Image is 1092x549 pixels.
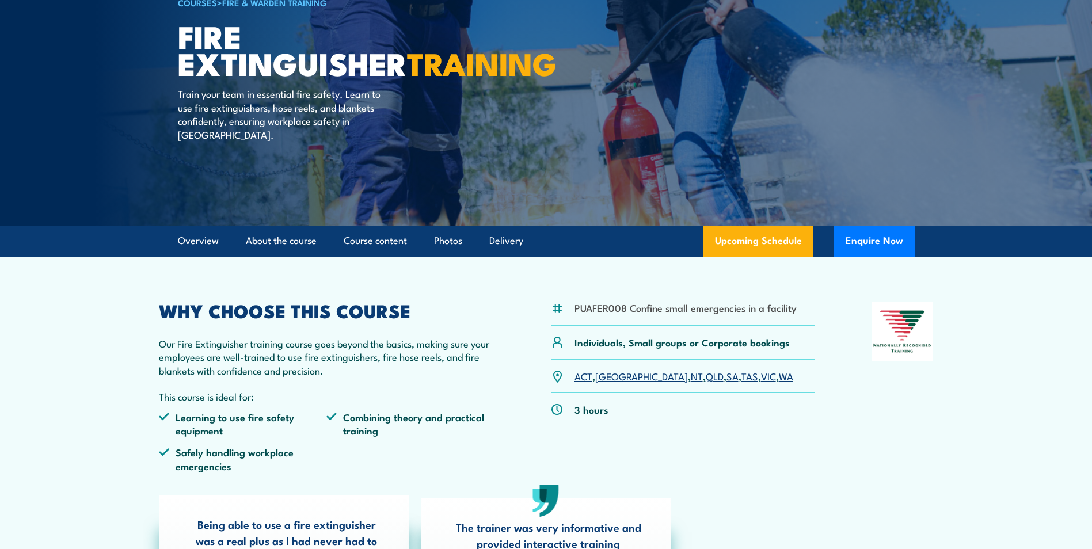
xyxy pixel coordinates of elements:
[574,369,592,383] a: ACT
[159,445,327,472] li: Safely handling workplace emergencies
[574,369,793,383] p: , , , , , , ,
[159,390,495,403] p: This course is ideal for:
[159,302,495,318] h2: WHY CHOOSE THIS COURSE
[489,226,523,256] a: Delivery
[703,226,813,257] a: Upcoming Schedule
[326,410,494,437] li: Combining theory and practical training
[691,369,703,383] a: NT
[178,226,219,256] a: Overview
[434,226,462,256] a: Photos
[595,369,688,383] a: [GEOGRAPHIC_DATA]
[706,369,724,383] a: QLD
[159,410,327,437] li: Learning to use fire safety equipment
[407,39,557,86] strong: TRAINING
[574,403,608,416] p: 3 hours
[344,226,407,256] a: Course content
[761,369,776,383] a: VIC
[872,302,934,361] img: Nationally Recognised Training logo.
[779,369,793,383] a: WA
[741,369,758,383] a: TAS
[574,301,797,314] li: PUAFER008 Confine small emergencies in a facility
[159,337,495,377] p: Our Fire Extinguisher training course goes beyond the basics, making sure your employees are well...
[834,226,915,257] button: Enquire Now
[574,335,790,349] p: Individuals, Small groups or Corporate bookings
[726,369,739,383] a: SA
[178,87,388,141] p: Train your team in essential fire safety. Learn to use fire extinguishers, hose reels, and blanke...
[178,22,462,76] h1: Fire Extinguisher
[246,226,317,256] a: About the course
